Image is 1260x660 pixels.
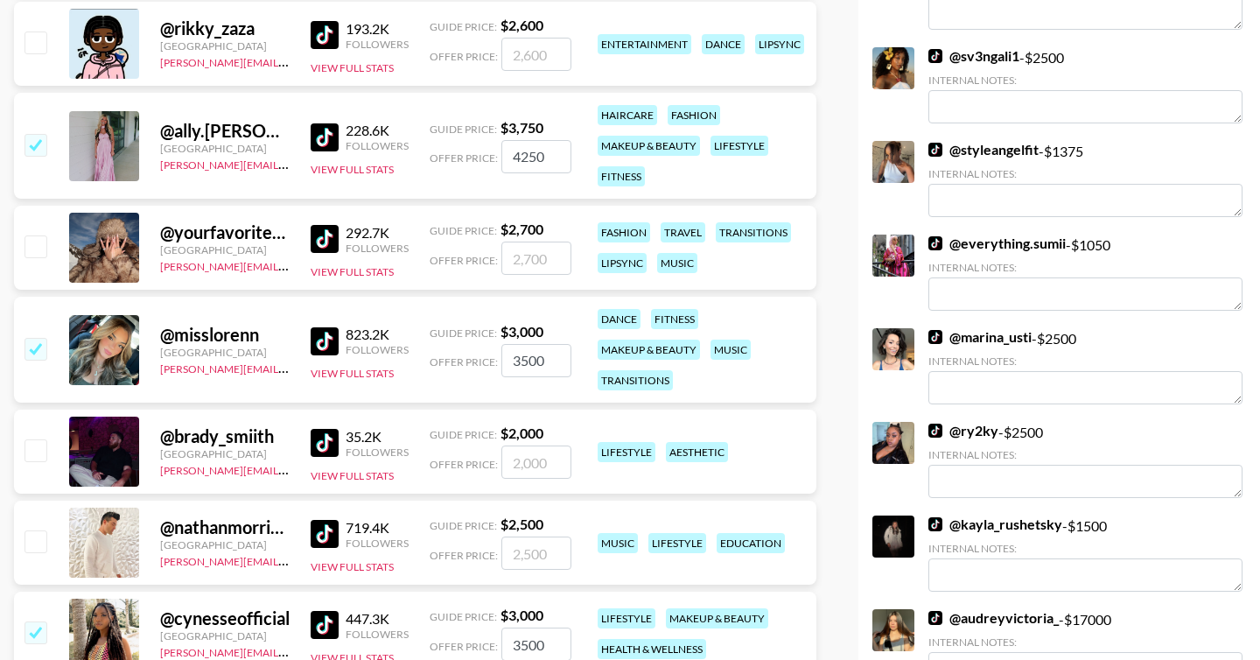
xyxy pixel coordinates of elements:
a: [PERSON_NAME][EMAIL_ADDRESS][PERSON_NAME][DOMAIN_NAME] [160,551,502,568]
strong: $ 2,700 [500,221,543,237]
div: fitness [651,309,698,329]
div: Internal Notes: [928,74,1242,87]
div: travel [661,222,705,242]
button: View Full Stats [311,367,394,380]
img: TikTok [311,520,339,548]
div: dance [702,34,745,54]
div: 719.4K [346,519,409,537]
a: [PERSON_NAME][EMAIL_ADDRESS][PERSON_NAME][DOMAIN_NAME] [160,642,502,659]
div: makeup & beauty [598,340,700,360]
input: 3,000 [501,344,571,377]
div: lifestyle [710,136,768,156]
span: Guide Price: [430,326,497,340]
div: Followers [346,139,409,152]
div: @ ally.[PERSON_NAME] [160,120,290,142]
div: fitness [598,166,645,186]
div: fashion [668,105,720,125]
img: TikTok [311,611,339,639]
div: health & wellness [598,639,706,659]
a: @ry2ky [928,422,998,439]
img: TikTok [928,424,942,438]
strong: $ 3,000 [500,607,543,623]
span: Guide Price: [430,20,497,33]
a: [PERSON_NAME][EMAIL_ADDRESS][PERSON_NAME][DOMAIN_NAME] [160,53,502,69]
div: 228.6K [346,122,409,139]
img: TikTok [928,143,942,157]
div: lipsync [755,34,804,54]
span: Offer Price: [430,254,498,267]
div: makeup & beauty [598,136,700,156]
input: 2,600 [501,38,571,71]
input: 2,500 [501,537,571,570]
div: transitions [716,222,791,242]
div: Internal Notes: [928,635,1242,649]
input: 3,750 [501,140,571,173]
div: @ rikky_zaza [160,18,290,39]
div: @ yourfavoriteelbow97 [160,221,290,243]
a: @kayla_rushetsky [928,516,1062,533]
div: Followers [346,242,409,255]
div: - $ 2500 [928,328,1242,404]
div: lifestyle [598,442,655,462]
strong: $ 3,000 [500,323,543,340]
div: music [598,533,638,553]
div: lifestyle [648,533,706,553]
input: 2,000 [501,446,571,479]
a: [PERSON_NAME][EMAIL_ADDRESS][PERSON_NAME][DOMAIN_NAME] [160,155,502,172]
div: 35.2K [346,428,409,446]
div: lifestyle [598,608,655,628]
img: TikTok [311,225,339,253]
a: @everything.sumii [928,235,1066,252]
div: 193.2K [346,20,409,38]
div: Internal Notes: [928,355,1242,368]
span: Offer Price: [430,151,498,165]
div: music [657,253,697,273]
div: Followers [346,38,409,51]
div: - $ 1375 [928,141,1242,217]
strong: $ 2,000 [500,425,543,441]
button: View Full Stats [311,265,394,278]
div: @ cynesseofficial [160,607,290,629]
div: Followers [346,628,409,641]
img: TikTok [311,327,339,355]
a: [PERSON_NAME][EMAIL_ADDRESS][PERSON_NAME][DOMAIN_NAME] [160,359,502,376]
div: Followers [346,343,409,356]
span: Guide Price: [430,224,497,237]
div: makeup & beauty [666,608,768,628]
div: 823.2K [346,326,409,343]
span: Offer Price: [430,549,498,562]
span: Offer Price: [430,458,498,471]
button: View Full Stats [311,560,394,573]
div: - $ 2500 [928,422,1242,498]
a: [PERSON_NAME][EMAIL_ADDRESS][PERSON_NAME][DOMAIN_NAME] [160,256,502,273]
div: music [710,340,751,360]
div: Followers [346,537,409,550]
a: @styleangelfit [928,141,1039,158]
a: @audreyvictoria_ [928,609,1059,627]
div: @ nathanmorrismusic [160,516,290,538]
a: @sv3ngali1 [928,47,1019,65]
div: Internal Notes: [928,448,1242,461]
div: - $ 2500 [928,47,1242,123]
img: TikTok [311,21,339,49]
div: Followers [346,446,409,459]
button: View Full Stats [311,163,394,176]
input: 2,700 [501,242,571,275]
strong: $ 2,500 [500,516,543,532]
img: TikTok [311,123,339,151]
div: Internal Notes: [928,542,1242,555]
div: [GEOGRAPHIC_DATA] [160,142,290,155]
div: [GEOGRAPHIC_DATA] [160,447,290,460]
div: lipsync [598,253,647,273]
div: 292.7K [346,224,409,242]
div: aesthetic [666,442,728,462]
div: fashion [598,222,650,242]
img: TikTok [928,49,942,63]
div: - $ 1050 [928,235,1242,311]
div: entertainment [598,34,691,54]
span: Offer Price: [430,640,498,653]
div: [GEOGRAPHIC_DATA] [160,538,290,551]
div: education [717,533,785,553]
img: TikTok [928,236,942,250]
span: Offer Price: [430,50,498,63]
